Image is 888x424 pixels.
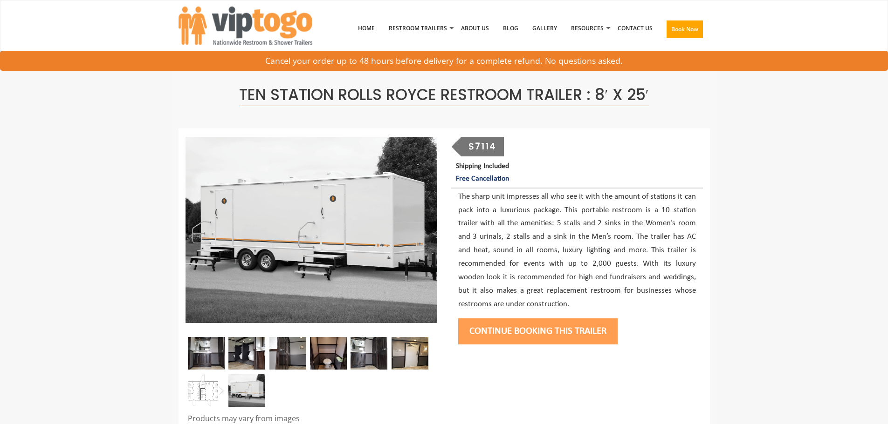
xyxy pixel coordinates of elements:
[392,337,428,370] img: Ten Station Rolls Royce Interior with wall lamp and door
[454,4,496,53] a: About Us
[351,337,387,370] img: Inside view of Ten Station Rolls Royce Sinks and Mirror
[456,175,509,182] span: Free Cancellation
[458,326,618,336] a: Continue Booking this trailer
[461,137,504,156] div: $7114
[351,4,382,53] a: Home
[310,337,347,370] img: Inside view of Ten Station Rolls Royce with one stall
[228,374,265,407] img: A front view of trailer booth with ten restrooms, and two doors with male and female sign on them
[228,337,265,370] img: Inside view of Ten Station Rolls Royce with three Urinals
[269,337,306,370] img: Ten Station Rolls Royce inside doors
[667,20,703,38] button: Book Now
[186,137,437,323] img: A front view of trailer booth with ten restrooms, and two doors with male and female sign on them
[458,190,696,311] p: The sharp unit impresses all who see it with the amount of stations it can pack into a luxurious ...
[458,318,618,344] button: Continue Booking this trailer
[382,4,454,53] a: Restroom Trailers
[525,4,564,53] a: Gallery
[456,160,702,185] p: Shipping Included
[611,4,660,53] a: Contact Us
[239,84,648,106] span: Ten Station Rolls Royce Restroom Trailer : 8′ x 25′
[188,374,225,407] img: Floor Plan of 10 station restroom with sink and toilet
[660,4,710,58] a: Book Now
[179,7,312,45] img: VIPTOGO
[564,4,611,53] a: Resources
[188,337,225,370] img: Inside view of a restroom station with two sinks, one mirror and three doors
[496,4,525,53] a: Blog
